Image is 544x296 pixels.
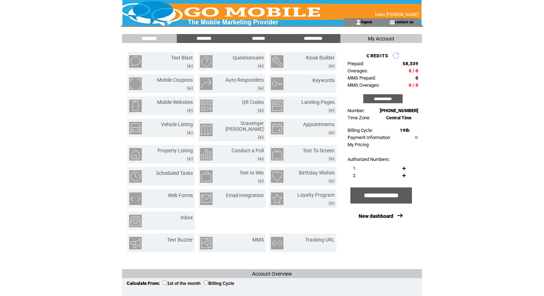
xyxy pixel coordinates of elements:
[258,64,264,68] img: video.png
[252,271,292,277] span: Account Overview
[348,142,369,147] a: My Pricing
[348,61,364,66] span: Prepaid:
[187,131,193,135] img: video.png
[129,122,142,134] img: vehicle-listing.png
[200,55,213,68] img: questionnaire.png
[129,192,142,205] img: web-forms.png
[129,77,142,90] img: mobile-coupons.png
[348,68,368,73] span: Overages:
[252,237,264,243] a: MMS
[305,237,335,243] a: Tracking URL
[200,124,213,136] img: scavenger-hunt.png
[409,82,418,88] span: 0 / 0
[171,55,193,61] a: Text Blast
[299,170,335,176] a: Birthday Wishes
[129,237,142,249] img: text-buzzer.png
[359,213,393,219] a: New dashboard
[329,131,335,135] img: video.png
[239,170,264,176] a: Text to Win
[395,19,414,24] a: contact us
[129,170,142,183] img: scheduled-tasks.png
[161,121,193,127] a: Vehicle Listing
[258,157,264,161] img: video.png
[129,100,142,112] img: mobile-websites.png
[200,148,213,161] img: conduct-a-poll.png
[200,170,213,183] img: text-to-win.png
[353,173,356,178] span: 2.
[312,77,335,83] a: Keywords
[306,55,335,61] a: Kiosk Builder
[348,82,380,88] span: MMS Overages:
[375,12,419,17] span: Hello [PERSON_NAME]
[329,201,335,205] img: video.png
[167,237,193,243] a: Text Buzzer
[127,281,160,286] span: Calculate From:
[271,148,283,161] img: text-to-screen.png
[129,215,142,227] img: inbox.png
[157,148,193,153] a: Property Listing
[403,61,418,66] span: 58,339
[348,75,376,81] span: MMS Prepaid:
[233,55,264,61] a: Questionnaire
[226,192,264,198] a: Email Integration
[303,148,335,153] a: Text To Screen
[329,157,335,161] img: video.png
[200,192,213,205] img: email-integration.png
[416,75,418,81] span: 0
[409,68,418,73] span: 0 / 0
[413,136,418,139] img: help.gif
[168,192,193,198] a: Web Forms
[356,19,361,25] img: account_icon.gif
[386,115,412,120] span: Central Time
[361,19,372,24] a: logout
[271,77,283,90] img: keywords.png
[204,281,234,286] label: Billing Cycle
[200,77,213,90] img: auto-responders.png
[329,64,335,68] img: video.png
[200,237,213,249] img: mms.png
[156,170,193,176] a: Scheduled Tasks
[303,121,335,127] a: Appointments
[200,100,213,112] img: qr-codes.png
[129,55,142,68] img: text-blast.png
[187,64,193,68] img: video.png
[258,109,264,113] img: video.png
[129,148,142,161] img: property-listing.png
[271,192,283,205] img: loyalty-program.png
[329,179,335,183] img: video.png
[389,19,395,25] img: contact_us_icon.gif
[180,215,193,220] a: Inbox
[271,122,283,134] img: appointments.png
[258,86,264,90] img: video.png
[204,280,208,285] input: Billing Cycle
[329,109,335,113] img: video.png
[348,108,365,113] span: Number:
[157,99,193,105] a: Mobile Websites
[258,135,264,139] img: video.png
[157,77,193,83] a: Mobile Coupons
[271,100,283,112] img: landing-pages.png
[258,179,264,183] img: video.png
[187,86,193,90] img: video.png
[225,120,264,132] a: Scavenger [PERSON_NAME]
[271,55,283,68] img: kiosk-builder.png
[368,36,394,42] span: My Account
[348,135,390,140] a: Payment Information
[225,77,264,83] a: Auto Responders
[187,109,193,113] img: video.png
[348,157,390,162] span: Authorized Numbers:
[380,108,418,113] span: [PHONE_NUMBER]
[301,99,335,105] a: Landing Pages
[297,192,335,198] a: Loyalty Program
[400,128,409,133] span: 19th
[348,128,373,133] span: Billing Cycle:
[366,53,388,58] span: CREDITS
[271,237,283,249] img: tracking-url.png
[162,280,167,285] input: 1st of the month
[162,281,200,286] label: 1st of the month
[271,170,283,183] img: birthday-wishes.png
[348,115,370,120] span: Time Zone:
[353,166,356,171] span: 1.
[232,148,264,153] a: Conduct a Poll
[187,157,193,161] img: video.png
